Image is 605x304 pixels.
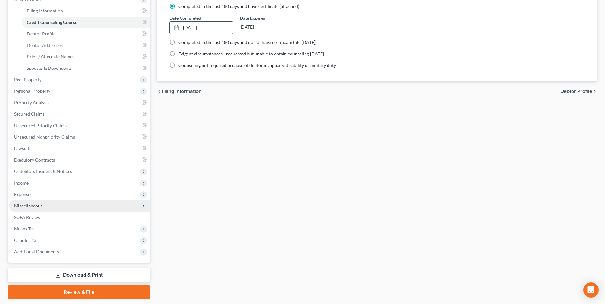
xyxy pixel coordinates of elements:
[14,226,36,231] span: Means Test
[14,146,31,151] span: Lawsuits
[14,123,67,128] span: Unsecured Priority Claims
[170,22,233,34] a: [DATE]
[9,108,150,120] a: Secured Claims
[9,131,150,143] a: Unsecured Nonpriority Claims
[178,62,336,68] span: Counseling not required because of debtor incapacity, disability or military duty
[14,88,50,94] span: Personal Property
[178,4,299,9] span: Completed in the last 180 days and have certificate (attached)
[14,169,72,174] span: Codebtors Insiders & Notices
[22,28,150,40] a: Debtor Profile
[22,5,150,17] a: Filing Information
[14,249,59,254] span: Additional Documents
[583,282,599,298] div: Open Intercom Messenger
[14,180,29,185] span: Income
[240,21,304,33] div: [DATE]
[157,89,162,94] i: chevron_left
[14,192,32,197] span: Expenses
[27,42,63,48] span: Debtor Addresses
[14,203,42,208] span: Miscellaneous
[27,19,77,25] span: Credit Counseling Course
[22,17,150,28] a: Credit Counseling Course
[9,212,150,223] a: SOFA Review
[14,100,49,105] span: Property Analysis
[14,237,36,243] span: Chapter 13
[9,143,150,154] a: Lawsuits
[22,62,150,74] a: Spouses & Dependents
[9,154,150,166] a: Executory Contracts
[560,89,597,94] button: Debtor Profile chevron_right
[14,157,55,163] span: Executory Contracts
[14,214,41,220] span: SOFA Review
[560,89,592,94] span: Debtor Profile
[14,134,75,140] span: Unsecured Nonpriority Claims
[157,89,202,94] button: chevron_left Filing Information
[27,65,72,71] span: Spouses & Dependents
[178,40,317,45] span: Completed in the last 180 days and do not have certificate (file [DATE])
[27,31,55,36] span: Debtor Profile
[27,8,63,13] span: Filing Information
[169,15,201,21] label: Date Completed
[9,97,150,108] a: Property Analysis
[178,51,324,56] span: Exigent circumstances - requested but unable to obtain counseling [DATE]
[8,268,150,283] a: Download & Print
[592,89,597,94] i: chevron_right
[162,89,202,94] span: Filing Information
[240,15,304,21] label: Date Expires
[8,285,150,299] a: Review & File
[14,111,45,117] span: Secured Claims
[22,40,150,51] a: Debtor Addresses
[22,51,150,62] a: Prior / Alternate Names
[27,54,74,59] span: Prior / Alternate Names
[14,77,41,82] span: Real Property
[9,120,150,131] a: Unsecured Priority Claims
